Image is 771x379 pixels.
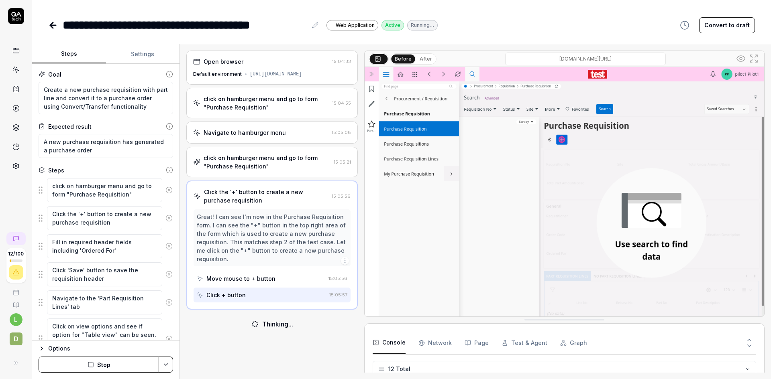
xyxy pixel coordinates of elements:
[699,17,755,33] button: Convert to draft
[204,128,286,137] div: Navigate to hamburger menu
[39,290,173,315] div: Suggestions
[8,251,24,256] span: 12 / 100
[326,20,378,30] a: Web Application
[734,52,747,65] button: Show all interative elements
[560,332,587,354] button: Graph
[329,292,347,298] time: 15:05:57
[675,17,694,33] button: View version history
[204,188,328,205] div: Click the '+' button to create a new purchase requisition
[48,70,61,79] div: Goal
[3,326,29,347] button: D
[407,20,438,30] div: Running…
[262,319,293,329] div: Thinking...
[416,55,435,63] button: After
[336,22,375,29] span: Web Application
[162,294,176,310] button: Remove step
[502,332,547,354] button: Test & Agent
[48,344,173,353] div: Options
[3,296,29,308] a: Documentation
[39,344,173,353] button: Options
[197,213,347,263] div: Great! I can see I'm now in the Purchase Requisition form. I can see the "+" button in the top ri...
[328,276,347,281] time: 15:05:56
[204,95,329,111] div: click on hamburger menu and go to form "Purchase Requisition"
[162,182,176,198] button: Remove step
[39,206,173,231] div: Suggestions
[10,332,22,345] span: D
[6,232,26,245] a: New conversation
[39,262,173,287] div: Suggestions
[39,178,173,203] div: Suggestions
[381,20,404,30] div: Active
[204,57,243,66] div: Open browser
[747,52,760,65] button: Open in full screen
[162,331,176,347] button: Remove step
[332,130,351,135] time: 15:05:08
[206,274,275,283] div: Move mouse to + button
[465,332,489,354] button: Page
[250,71,302,78] div: [URL][DOMAIN_NAME]
[193,71,242,78] div: Default environment
[162,238,176,254] button: Remove step
[206,291,246,299] div: Click + button
[39,318,173,360] div: Suggestions
[194,271,351,286] button: Move mouse to + button15:05:56
[392,54,415,63] button: Before
[162,210,176,226] button: Remove step
[162,266,176,282] button: Remove step
[418,332,452,354] button: Network
[332,193,351,199] time: 15:05:56
[39,234,173,259] div: Suggestions
[10,313,22,326] button: l
[365,67,764,316] img: Screenshot
[3,283,29,296] a: Book a call with us
[373,332,406,354] button: Console
[48,122,92,131] div: Expected result
[194,288,351,302] button: Click + button15:05:57
[204,154,330,170] div: click on hamburger menu and go to form "Purchase Requisition"
[106,45,180,64] button: Settings
[334,159,351,165] time: 15:05:21
[32,45,106,64] button: Steps
[48,166,64,174] div: Steps
[332,100,351,106] time: 15:04:55
[39,357,159,373] button: Stop
[332,59,351,64] time: 15:04:33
